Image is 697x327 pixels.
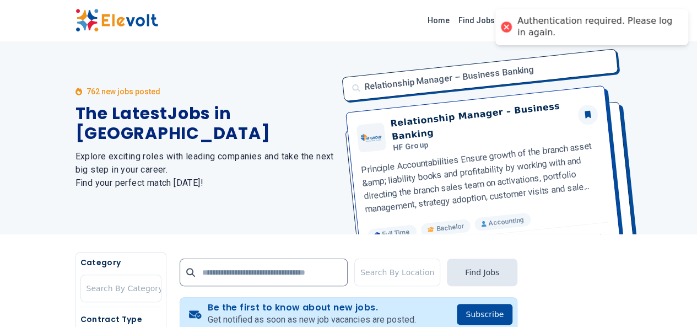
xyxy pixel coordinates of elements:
h2: Explore exciting roles with leading companies and take the next big step in your career. Find you... [75,150,336,190]
h5: Category [80,257,161,268]
h5: Contract Type [80,314,161,325]
p: 762 new jobs posted [87,86,160,97]
a: Home [423,12,454,29]
p: Get notified as soon as new job vacancies are posted. [208,313,415,326]
h1: The Latest Jobs in [GEOGRAPHIC_DATA] [75,104,336,143]
button: Subscribe [457,304,512,325]
div: Authentication required. Please log in again. [517,15,677,39]
h4: Be the first to know about new jobs. [208,302,415,313]
button: Find Jobs [447,259,517,286]
img: Elevolt [75,9,158,32]
iframe: Chat Widget [642,274,697,327]
a: Find Jobs [454,12,499,29]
